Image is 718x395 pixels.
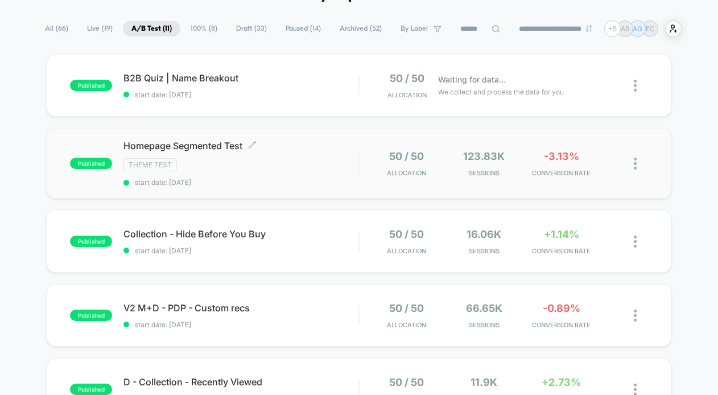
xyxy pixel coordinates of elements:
[389,228,424,240] span: 50 / 50
[331,21,390,36] span: Archived ( 52 )
[448,169,520,177] span: Sessions
[70,158,112,169] span: published
[123,228,358,240] span: Collection - Hide Before You Buy
[79,21,121,36] span: Live ( 19 )
[526,169,597,177] span: CONVERSION RATE
[467,228,501,240] span: 16.06k
[123,302,358,314] span: V2 M+D - PDP - Custom recs
[526,247,597,255] span: CONVERSION RATE
[542,376,581,388] span: +2.73%
[70,80,112,91] span: published
[387,321,426,329] span: Allocation
[633,24,642,33] p: AG
[634,236,637,248] img: close
[389,150,424,162] span: 50 / 50
[448,247,520,255] span: Sessions
[123,320,358,329] span: start date: [DATE]
[471,376,497,388] span: 11.9k
[123,140,358,151] span: Homepage Segmented Test
[387,91,427,99] span: Allocation
[70,310,112,321] span: published
[526,321,597,329] span: CONVERSION RATE
[70,236,112,247] span: published
[36,21,77,36] span: All ( 66 )
[466,302,502,314] span: 66.65k
[123,178,358,187] span: start date: [DATE]
[228,21,275,36] span: Draft ( 33 )
[387,247,426,255] span: Allocation
[544,150,579,162] span: -3.13%
[123,158,177,171] span: Theme Test
[182,21,226,36] span: 100% ( 8 )
[448,321,520,329] span: Sessions
[123,376,358,388] span: D - Collection - Recently Viewed
[543,302,580,314] span: -0.89%
[387,169,426,177] span: Allocation
[438,87,564,97] span: We collect and process the data for you
[646,24,655,33] p: EC
[389,376,424,388] span: 50 / 50
[634,80,637,92] img: close
[438,73,506,86] span: Waiting for data...
[621,24,630,33] p: AR
[463,150,505,162] span: 123.83k
[123,246,358,255] span: start date: [DATE]
[401,24,428,33] span: By Label
[277,21,329,36] span: Paused ( 14 )
[123,21,180,36] span: A/B Test ( 11 )
[634,310,637,322] img: close
[70,384,112,395] span: published
[604,20,621,37] div: + 5
[389,302,424,314] span: 50 / 50
[123,90,358,99] span: start date: [DATE]
[585,25,592,32] img: end
[390,72,424,84] span: 50 / 50
[123,72,358,84] span: B2B Quiz | Name Breakout
[544,228,579,240] span: +1.14%
[634,158,637,170] img: close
